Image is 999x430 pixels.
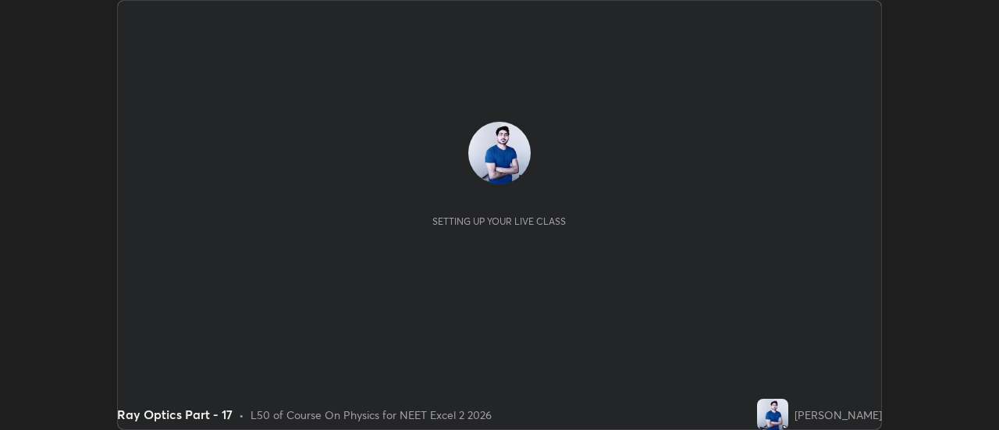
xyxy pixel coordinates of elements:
[117,405,233,424] div: Ray Optics Part - 17
[795,407,882,423] div: [PERSON_NAME]
[468,122,531,184] img: 3
[432,215,566,227] div: Setting up your live class
[251,407,492,423] div: L50 of Course On Physics for NEET Excel 2 2026
[757,399,788,430] img: 3
[239,407,244,423] div: •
